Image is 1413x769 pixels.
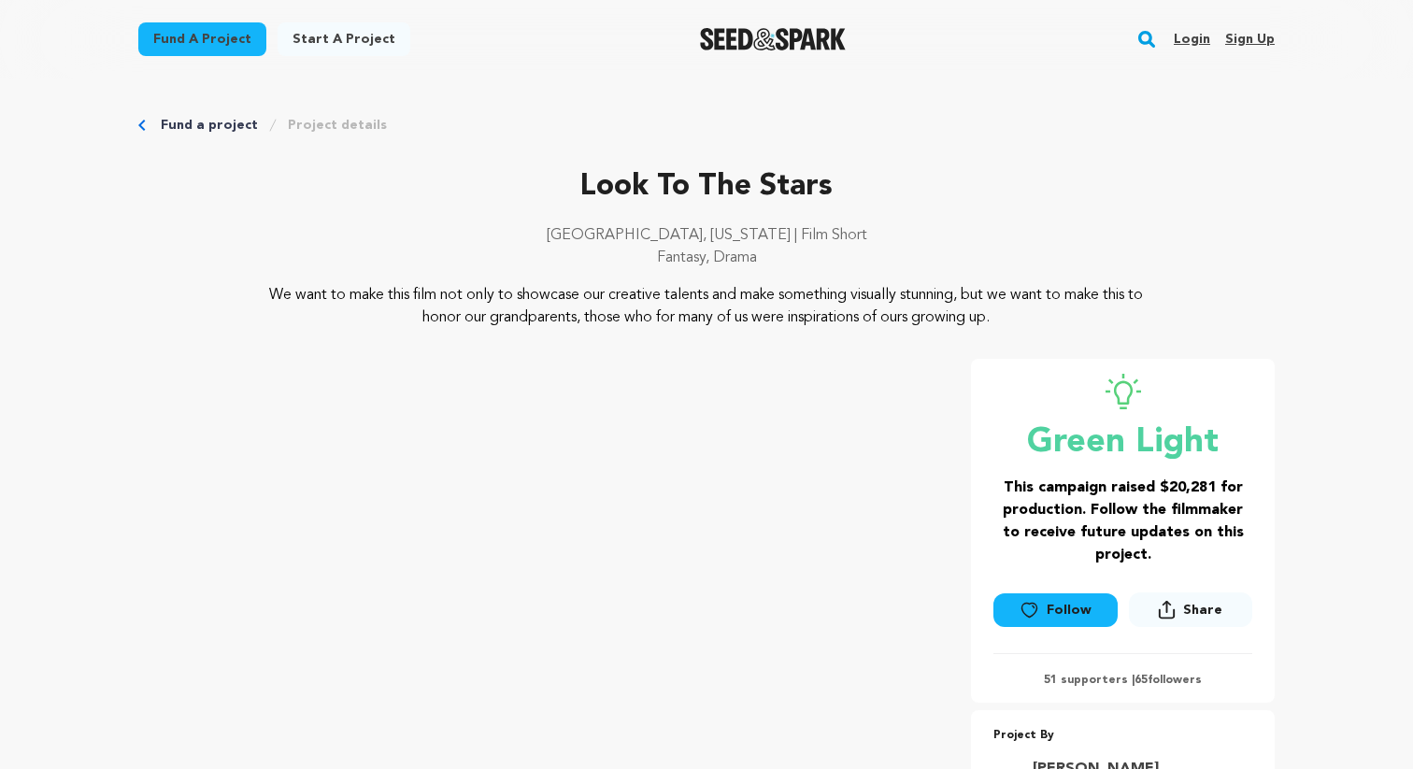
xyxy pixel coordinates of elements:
a: Sign up [1225,24,1275,54]
p: Look To The Stars [138,164,1275,209]
p: [GEOGRAPHIC_DATA], [US_STATE] | Film Short [138,224,1275,247]
span: 65 [1135,675,1148,686]
h3: This campaign raised $20,281 for production. Follow the filmmaker to receive future updates on th... [993,477,1252,566]
a: Follow [993,593,1117,627]
a: Project details [288,116,387,135]
a: Start a project [278,22,410,56]
p: Fantasy, Drama [138,247,1275,269]
a: Fund a project [138,22,266,56]
p: We want to make this film not only to showcase our creative talents and make something visually s... [252,284,1162,329]
span: Share [1183,601,1222,619]
img: Seed&Spark Logo Dark Mode [700,28,847,50]
a: Fund a project [161,116,258,135]
p: Project By [993,725,1252,747]
button: Share [1129,592,1252,627]
div: Breadcrumb [138,116,1275,135]
a: Login [1174,24,1210,54]
a: Seed&Spark Homepage [700,28,847,50]
p: Green Light [993,424,1252,462]
span: Share [1129,592,1252,634]
p: 51 supporters | followers [993,673,1252,688]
